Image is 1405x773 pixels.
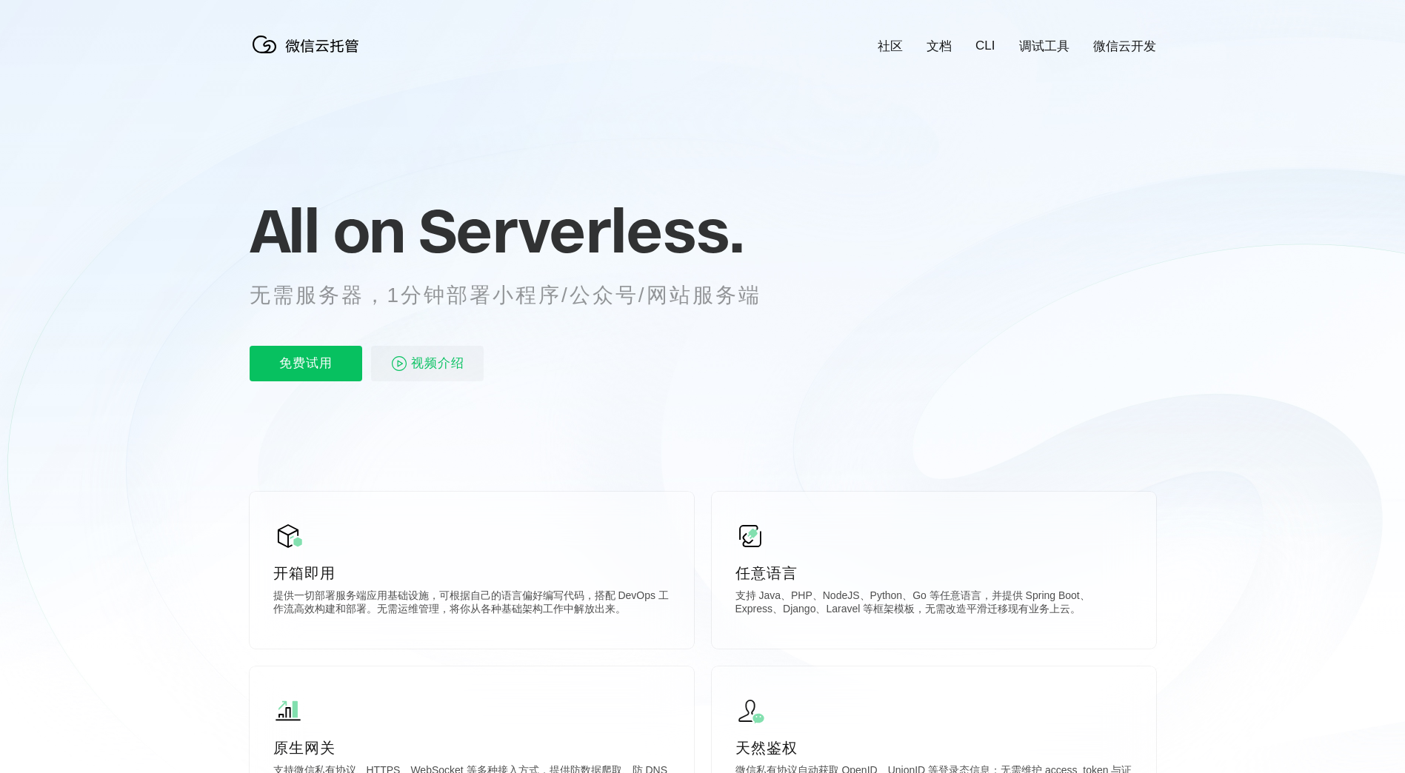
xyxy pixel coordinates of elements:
a: CLI [975,39,995,53]
img: video_play.svg [390,355,408,372]
span: 视频介绍 [411,346,464,381]
p: 免费试用 [250,346,362,381]
a: 文档 [927,38,952,55]
p: 原生网关 [273,737,670,758]
span: All on [250,193,404,267]
a: 微信云托管 [250,49,368,61]
p: 提供一切部署服务端应用基础设施，可根据自己的语言偏好编写代码，搭配 DevOps 工作流高效构建和部署。无需运维管理，将你从各种基础架构工作中解放出来。 [273,589,670,619]
span: Serverless. [418,193,744,267]
img: 微信云托管 [250,30,368,59]
p: 无需服务器，1分钟部署小程序/公众号/网站服务端 [250,281,789,310]
a: 调试工具 [1019,38,1069,55]
p: 天然鉴权 [735,737,1132,758]
p: 支持 Java、PHP、NodeJS、Python、Go 等任意语言，并提供 Spring Boot、Express、Django、Laravel 等框架模板，无需改造平滑迁移现有业务上云。 [735,589,1132,619]
p: 任意语言 [735,563,1132,583]
p: 开箱即用 [273,563,670,583]
a: 社区 [878,38,903,55]
a: 微信云开发 [1093,38,1156,55]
